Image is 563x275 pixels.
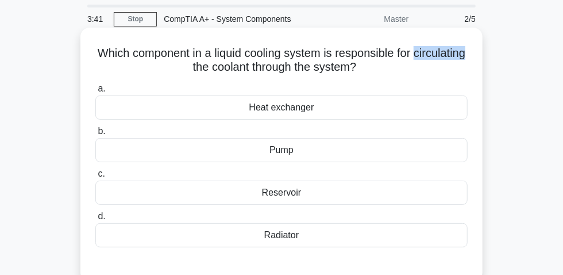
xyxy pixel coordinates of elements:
a: Stop [114,12,157,26]
span: a. [98,83,105,93]
h5: Which component in a liquid cooling system is responsible for circulating the coolant through the... [94,46,469,75]
div: Heat exchanger [95,96,468,120]
div: Radiator [95,223,468,247]
div: 2/5 [415,7,483,30]
span: d. [98,211,105,221]
div: Reservoir [95,181,468,205]
span: b. [98,126,105,136]
div: Master [315,7,415,30]
div: CompTIA A+ - System Components [157,7,315,30]
span: c. [98,169,105,178]
div: Pump [95,138,468,162]
div: 3:41 [80,7,114,30]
